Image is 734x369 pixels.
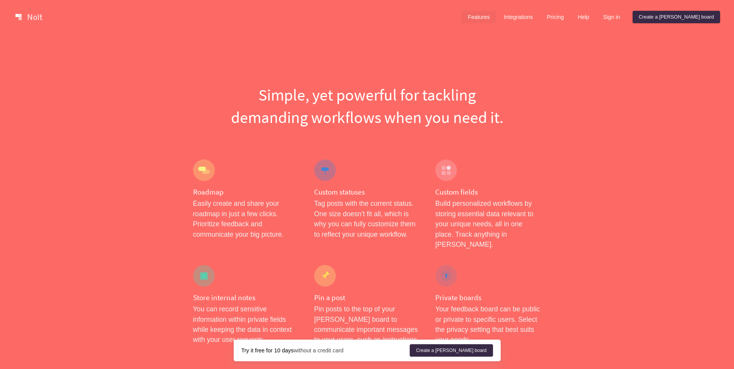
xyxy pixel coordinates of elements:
[241,347,410,354] div: without a credit card
[193,198,299,239] p: Easily create and share your roadmap in just a few clicks. Prioritize feedback and communicate yo...
[541,11,570,23] a: Pricing
[435,293,541,302] h4: Private boards
[193,187,299,197] h4: Roadmap
[314,198,420,239] p: Tag posts with the current status. One size doesn’t fit all, which is why you can fully customize...
[597,11,626,23] a: Sign in
[193,84,541,128] h1: Simple, yet powerful for tackling demanding workflows when you need it.
[314,187,420,197] h4: Custom statuses
[241,347,294,354] strong: Try it free for 10 days
[314,304,420,355] p: Pin posts to the top of your [PERSON_NAME] board to communicate important messages to your users,...
[435,198,541,249] p: Build personalized workflows by storing essential data relevant to your unique needs, all in one ...
[435,304,541,345] p: Your feedback board can be public or private to specific users. Select the privacy setting that b...
[314,293,420,302] h4: Pin a post
[435,187,541,197] h4: Custom fields
[410,344,493,357] a: Create a [PERSON_NAME] board
[498,11,539,23] a: Integrations
[193,293,299,302] h4: Store internal notes
[633,11,720,23] a: Create a [PERSON_NAME] board
[571,11,595,23] a: Help
[462,11,496,23] a: Features
[193,304,299,345] p: You can record sensitive information within private fields while keeping the data in context with...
